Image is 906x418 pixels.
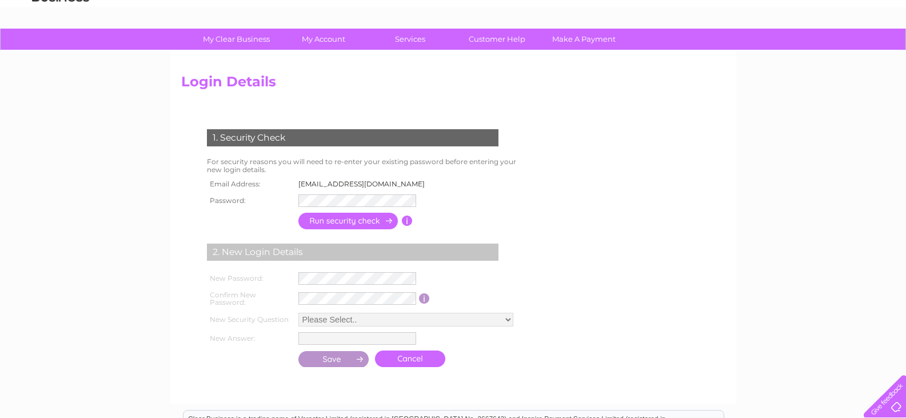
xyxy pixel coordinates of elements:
[204,192,296,210] th: Password:
[204,155,529,177] td: For security reasons you will need to re-enter your existing password before entering your new lo...
[765,49,800,57] a: Telecoms
[807,49,823,57] a: Blog
[204,177,296,192] th: Email Address:
[296,177,434,192] td: [EMAIL_ADDRESS][DOMAIN_NAME]
[207,129,498,146] div: 1. Security Check
[363,29,457,50] a: Services
[537,29,631,50] a: Make A Payment
[183,6,724,55] div: Clear Business is a trading name of Verastar Limited (registered in [GEOGRAPHIC_DATA] No. 3667643...
[868,49,895,57] a: Log out
[31,30,90,65] img: logo.png
[419,293,430,304] input: Information
[204,288,296,310] th: Confirm New Password:
[204,329,296,348] th: New Answer:
[450,29,544,50] a: Customer Help
[204,310,296,329] th: New Security Question
[375,351,445,367] a: Cancel
[830,49,858,57] a: Contact
[189,29,284,50] a: My Clear Business
[276,29,370,50] a: My Account
[705,49,727,57] a: Water
[402,216,413,226] input: Information
[204,269,296,288] th: New Password:
[298,351,369,367] input: Submit
[207,244,498,261] div: 2. New Login Details
[181,74,725,95] h2: Login Details
[691,6,769,20] a: 0333 014 3131
[733,49,759,57] a: Energy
